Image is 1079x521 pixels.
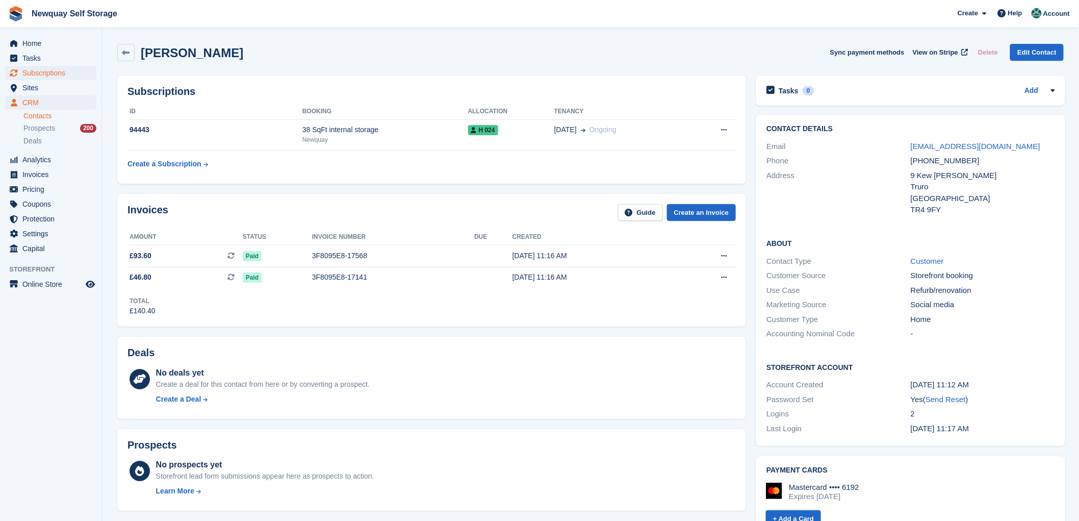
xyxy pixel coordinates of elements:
[766,270,911,282] div: Customer Source
[5,36,96,51] a: menu
[618,204,663,221] a: Guide
[911,204,1055,216] div: TR4 9FY
[302,135,468,144] div: Newquay
[243,272,262,283] span: Paid
[5,227,96,241] a: menu
[156,471,374,482] div: Storefront lead form submissions appear here as prospects to action.
[8,6,23,21] img: stora-icon-8386f47178a22dfd0bd8f6a31ec36ba5ce8667c1dd55bd0f319d3a0aa187defe.svg
[23,123,96,134] a: Prospects 200
[23,136,96,146] a: Deals
[312,229,474,245] th: Invoice number
[5,66,96,80] a: menu
[156,367,370,379] div: No deals yet
[911,328,1055,340] div: -
[22,51,84,65] span: Tasks
[5,95,96,110] a: menu
[22,81,84,95] span: Sites
[23,123,55,133] span: Prospects
[130,272,151,283] span: £46.80
[141,46,243,60] h2: [PERSON_NAME]
[766,394,911,406] div: Password Set
[127,347,155,359] h2: Deals
[22,66,84,80] span: Subscriptions
[22,197,84,211] span: Coupons
[766,155,911,167] div: Phone
[5,212,96,226] a: menu
[468,125,498,135] span: H 024
[22,167,84,182] span: Invoices
[243,251,262,261] span: Paid
[127,439,177,451] h2: Prospects
[156,486,374,497] a: Learn More
[474,229,512,245] th: Due
[130,296,156,306] div: Total
[766,314,911,326] div: Customer Type
[911,270,1055,282] div: Storefront booking
[913,47,958,58] span: View on Stripe
[766,362,1055,372] h2: Storefront Account
[1008,8,1022,18] span: Help
[766,379,911,391] div: Account Created
[22,36,84,51] span: Home
[911,181,1055,193] div: Truro
[766,256,911,267] div: Contact Type
[958,8,978,18] span: Create
[911,314,1055,326] div: Home
[156,486,194,497] div: Learn More
[766,125,1055,133] h2: Contact Details
[127,86,736,97] h2: Subscriptions
[923,395,968,404] span: ( )
[766,170,911,216] div: Address
[512,229,673,245] th: Created
[911,170,1055,182] div: 9 Kew [PERSON_NAME]
[22,182,84,196] span: Pricing
[911,285,1055,296] div: Refurb/renovation
[554,125,577,135] span: [DATE]
[5,182,96,196] a: menu
[5,81,96,95] a: menu
[312,272,474,283] div: 3F8095E8-17141
[554,104,689,120] th: Tenancy
[127,204,168,221] h2: Invoices
[468,104,554,120] th: Allocation
[911,142,1040,151] a: [EMAIL_ADDRESS][DOMAIN_NAME]
[130,306,156,316] div: £140.40
[926,395,965,404] a: Send Reset
[789,483,859,492] div: Mastercard •••• 6192
[1024,85,1038,97] a: Add
[512,251,673,261] div: [DATE] 11:16 AM
[667,204,736,221] a: Create an Invoice
[156,379,370,390] div: Create a deal for this contact from here or by converting a prospect.
[5,167,96,182] a: menu
[130,251,151,261] span: £93.60
[127,229,243,245] th: Amount
[830,44,905,61] button: Sync payment methods
[766,328,911,340] div: Accounting Nominal Code
[911,193,1055,205] div: [GEOGRAPHIC_DATA]
[156,394,201,405] div: Create a Deal
[127,159,201,169] div: Create a Subscription
[28,5,121,22] a: Newquay Self Storage
[302,125,468,135] div: 38 SqFt internal storage
[5,277,96,291] a: menu
[766,285,911,296] div: Use Case
[789,492,859,501] div: Expires [DATE]
[974,44,1002,61] button: Delete
[22,227,84,241] span: Settings
[766,299,911,311] div: Marketing Source
[23,111,96,121] a: Contacts
[84,278,96,290] a: Preview store
[766,408,911,420] div: Logins
[911,257,944,265] a: Customer
[909,44,970,61] a: View on Stripe
[911,155,1055,167] div: [PHONE_NUMBER]
[766,423,911,435] div: Last Login
[312,251,474,261] div: 3F8095E8-17568
[1032,8,1042,18] img: JON
[5,197,96,211] a: menu
[22,212,84,226] span: Protection
[766,466,1055,475] h2: Payment cards
[766,483,782,499] img: Mastercard Logo
[911,408,1055,420] div: 2
[911,299,1055,311] div: Social media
